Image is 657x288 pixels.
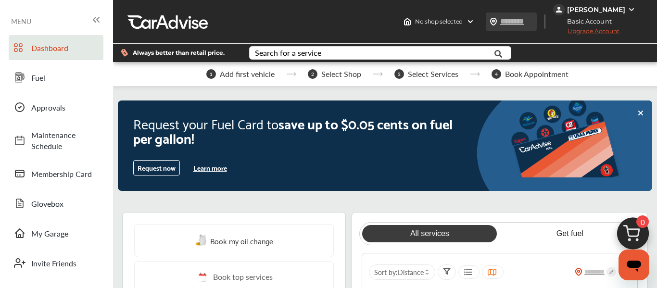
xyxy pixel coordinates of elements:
[9,65,103,90] a: Fuel
[503,225,637,242] a: Get fuel
[9,95,103,120] a: Approvals
[575,268,582,276] img: location_vector_orange.38f05af8.svg
[213,271,273,283] span: Book top services
[255,49,321,57] div: Search for a service
[408,70,458,78] span: Select Services
[31,168,99,179] span: Membership Card
[195,234,273,247] a: Book my oil change
[308,69,317,79] span: 2
[121,49,128,57] img: dollor_label_vector.a70140d1.svg
[567,5,625,14] div: [PERSON_NAME]
[505,70,569,78] span: Book Appointment
[133,50,225,56] span: Always better than retail price.
[9,221,103,246] a: My Garage
[415,18,463,25] span: No shop selected
[610,213,656,259] img: cart_icon.3d0951e8.svg
[362,225,497,242] a: All services
[9,250,103,275] a: Invite Friends
[470,72,480,76] img: stepper-arrow.e24c07c6.svg
[373,72,383,76] img: stepper-arrow.e24c07c6.svg
[206,69,216,79] span: 1
[11,17,31,25] span: MENU
[628,6,635,13] img: WGsFRI8htEPBVLJbROoPRyZpYNWhNONpIPPETTm6eUC0GeLEiAAAAAElFTkSuQmCC
[554,16,619,26] span: Basic Account
[321,70,361,78] span: Select Shop
[404,18,411,25] img: header-home-logo.8d720a4f.svg
[9,161,103,186] a: Membership Card
[195,235,208,247] img: oil-change.e5047c97.svg
[133,160,180,175] button: Request now
[374,267,424,277] span: Sort by :
[196,271,208,283] img: cal_icon.0803b883.svg
[133,112,453,149] span: save up to $0.05 cents on fuel per gallon!
[31,258,99,269] span: Invite Friends
[31,42,99,53] span: Dashboard
[9,35,103,60] a: Dashboard
[190,161,231,175] button: Learn more
[398,267,424,277] span: Distance
[9,125,103,156] a: Maintenance Schedule
[9,191,103,216] a: Glovebox
[220,70,275,78] span: Add first vehicle
[619,250,649,280] iframe: Button to launch messaging window
[490,18,497,25] img: location_vector.a44bc228.svg
[467,18,474,25] img: header-down-arrow.9dd2ce7d.svg
[394,69,404,79] span: 3
[492,69,501,79] span: 4
[31,198,99,209] span: Glovebox
[31,102,99,113] span: Approvals
[31,72,99,83] span: Fuel
[553,4,565,15] img: jVpblrzwTbfkPYzPPzSLxeg0AAAAASUVORK5CYII=
[133,112,278,135] span: Request your Fuel Card to
[210,234,273,247] span: Book my oil change
[553,27,619,39] span: Upgrade Account
[31,228,99,239] span: My Garage
[31,129,99,151] span: Maintenance Schedule
[544,14,545,29] img: header-divider.bc55588e.svg
[286,72,296,76] img: stepper-arrow.e24c07c6.svg
[636,215,649,228] span: 0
